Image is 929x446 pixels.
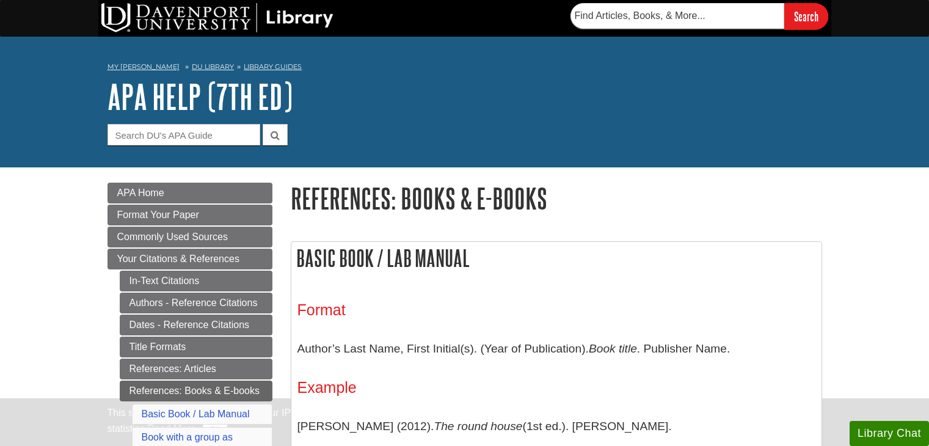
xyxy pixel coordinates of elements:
[297,379,815,397] h3: Example
[589,342,637,355] i: Book title
[120,271,272,291] a: In-Text Citations
[120,293,272,313] a: Authors - Reference Citations
[107,249,272,269] a: Your Citations & References
[297,331,815,367] p: Author’s Last Name, First Initial(s). (Year of Publication). . Publisher Name.
[117,188,164,198] span: APA Home
[117,232,228,242] span: Commonly Used Sources
[192,62,234,71] a: DU Library
[244,62,302,71] a: Library Guides
[784,3,828,29] input: Search
[107,62,180,72] a: My [PERSON_NAME]
[117,210,199,220] span: Format Your Paper
[107,124,260,145] input: Search DU's APA Guide
[434,420,522,433] i: The round house
[570,3,784,29] input: Find Articles, Books, & More...
[120,381,272,401] a: References: Books & E-books
[107,183,272,203] a: APA Home
[107,205,272,225] a: Format Your Paper
[850,421,929,446] button: Library Chat
[120,337,272,357] a: Title Formats
[291,242,822,274] h2: Basic Book / Lab Manual
[107,59,822,78] nav: breadcrumb
[107,78,293,115] a: APA Help (7th Ed)
[117,254,239,264] span: Your Citations & References
[101,3,333,32] img: DU Library
[570,3,828,29] form: Searches DU Library's articles, books, and more
[120,359,272,379] a: References: Articles
[291,183,822,214] h1: References: Books & E-books
[142,409,250,419] a: Basic Book / Lab Manual
[297,301,815,319] h3: Format
[120,315,272,335] a: Dates - Reference Citations
[107,227,272,247] a: Commonly Used Sources
[297,409,815,444] p: [PERSON_NAME] (2012). (1st ed.). [PERSON_NAME].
